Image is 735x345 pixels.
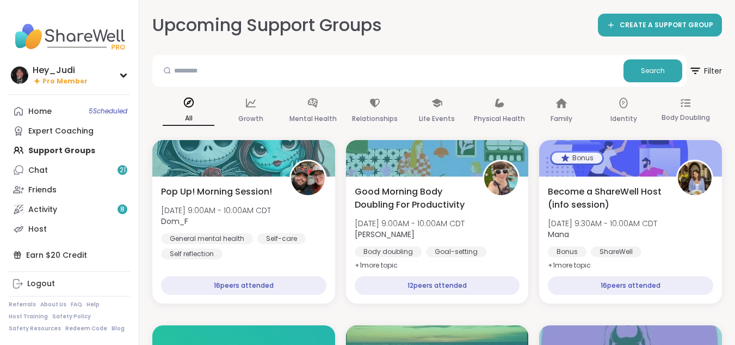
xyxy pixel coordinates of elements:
a: Expert Coaching [9,121,130,141]
a: Safety Policy [52,313,91,320]
h2: Upcoming Support Groups [152,13,382,38]
a: Chat21 [9,160,130,180]
div: Bonus [552,153,602,164]
div: 16 peers attended [548,276,713,295]
a: About Us [40,301,66,308]
a: Host Training [9,313,48,320]
b: [PERSON_NAME] [355,229,415,240]
div: ShareWell [591,246,641,257]
span: 5 Scheduled [89,107,127,116]
a: Referrals [9,301,36,308]
span: Pro Member [42,77,88,86]
div: 12 peers attended [355,276,520,295]
a: Safety Resources [9,325,61,332]
span: [DATE] 9:00AM - 10:00AM CDT [355,218,465,229]
img: Dom_F [291,161,325,195]
a: Logout [9,274,130,294]
p: Growth [238,112,263,125]
span: [DATE] 9:30AM - 10:00AM CDT [548,218,657,229]
div: Home [28,106,52,117]
p: Body Doubling [662,111,710,124]
img: Hey_Judi [11,66,28,84]
div: Self-care [257,233,306,244]
a: Blog [112,325,125,332]
div: 16 peers attended [161,276,326,295]
span: Search [641,66,665,76]
img: Mana [678,161,712,195]
div: Body doubling [355,246,422,257]
a: Friends [9,180,130,199]
p: Identity [610,112,637,125]
span: [DATE] 9:00AM - 10:00AM CDT [161,205,271,216]
button: Filter [689,55,722,87]
div: General mental health [161,233,253,244]
div: Logout [27,279,55,289]
span: Become a ShareWell Host (info session) [548,185,664,211]
a: Host [9,219,130,239]
span: CREATE A SUPPORT GROUP [620,21,713,30]
div: Bonus [548,246,586,257]
div: Self reflection [161,249,223,259]
div: Goal-setting [426,246,486,257]
img: Adrienne_QueenOfTheDawn [484,161,518,195]
a: CREATE A SUPPORT GROUP [598,14,722,37]
span: Good Morning Body Doubling For Productivity [355,185,471,211]
p: Mental Health [289,112,337,125]
a: Redeem Code [65,325,107,332]
img: ShareWell Nav Logo [9,17,130,56]
a: FAQ [71,301,82,308]
div: Host [28,224,47,235]
div: Activity [28,204,57,215]
p: Life Events [419,112,455,125]
div: Earn $20 Credit [9,245,130,265]
p: Family [551,112,572,125]
span: Pop Up! Morning Session! [161,185,272,198]
b: Dom_F [161,216,188,227]
span: 8 [120,205,125,214]
p: All [163,112,214,126]
div: Hey_Judi [33,64,88,76]
span: 21 [120,166,126,175]
span: Filter [689,58,722,84]
div: Friends [28,185,57,196]
button: Search [623,59,682,82]
p: Relationships [352,112,398,125]
div: Chat [28,165,48,176]
a: Help [87,301,100,308]
div: Expert Coaching [28,126,94,137]
a: Activity8 [9,199,130,219]
p: Physical Health [474,112,525,125]
b: Mana [548,229,569,240]
a: Home5Scheduled [9,101,130,121]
